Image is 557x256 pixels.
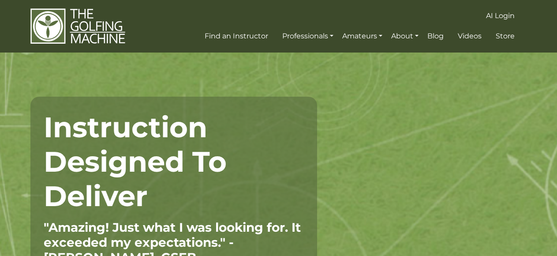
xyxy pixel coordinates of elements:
[486,11,515,20] span: AI Login
[427,32,444,40] span: Blog
[484,8,517,24] a: AI Login
[493,28,517,44] a: Store
[205,32,268,40] span: Find an Instructor
[44,110,304,213] h1: Instruction Designed To Deliver
[340,28,385,44] a: Amateurs
[496,32,515,40] span: Store
[389,28,421,44] a: About
[202,28,270,44] a: Find an Instructor
[458,32,482,40] span: Videos
[425,28,446,44] a: Blog
[280,28,336,44] a: Professionals
[30,8,125,45] img: The Golfing Machine
[456,28,484,44] a: Videos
